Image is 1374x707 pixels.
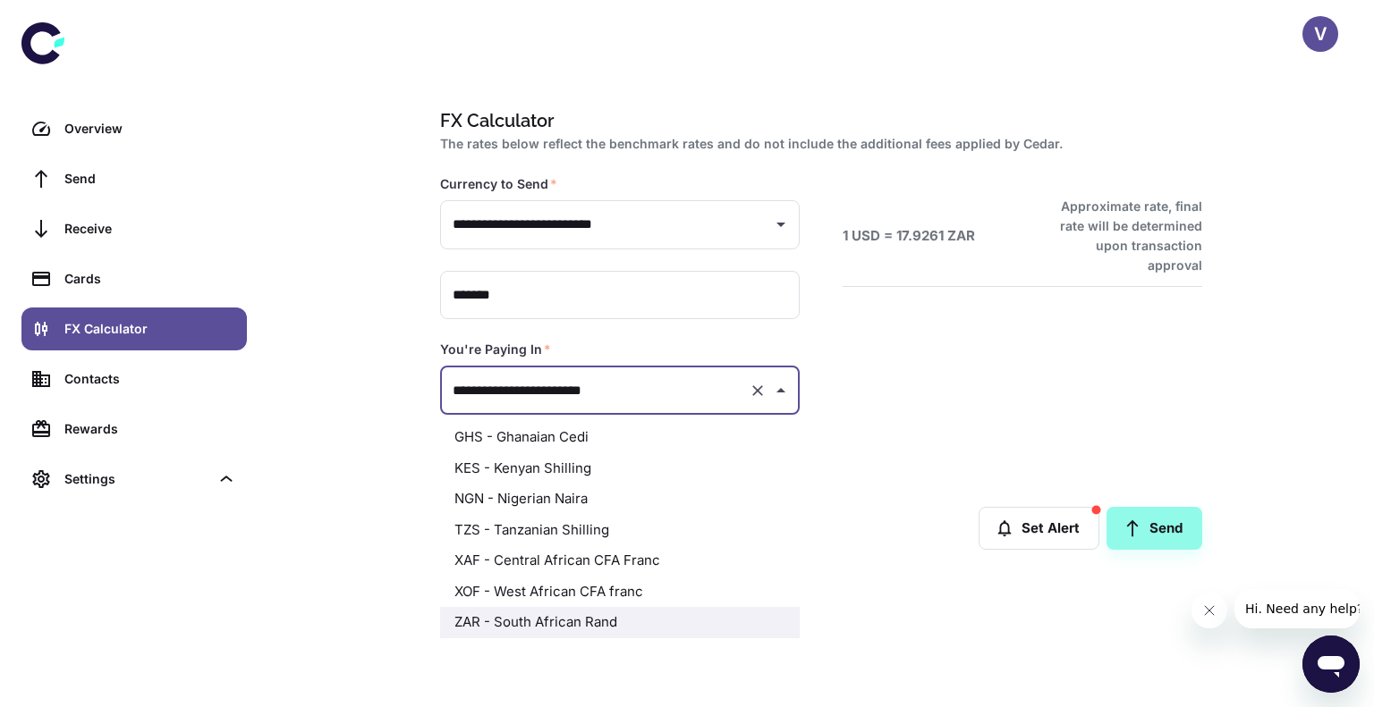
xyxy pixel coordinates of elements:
a: Send [1107,507,1202,550]
a: Rewards [21,408,247,450]
span: Hi. Need any help? [11,13,129,27]
button: Close [768,378,793,403]
div: FX Calculator [64,319,236,339]
div: Send [64,169,236,189]
a: Receive [21,207,247,250]
iframe: Message from company [1234,589,1360,628]
li: XOF - West African CFA franc [440,577,800,608]
a: Cards [21,257,247,300]
button: V [1302,16,1338,52]
iframe: Button to launch messaging window [1302,635,1360,693]
li: GHS - Ghanaian Cedi [440,422,800,453]
a: FX Calculator [21,307,247,350]
button: Open [768,212,793,237]
li: KES - Kenyan Shilling [440,453,800,484]
div: Settings [64,469,209,489]
li: XAF - Central African CFA Franc [440,545,800,577]
div: Receive [64,219,236,239]
h6: 1 USD = 17.9261 ZAR [843,226,975,247]
li: TZS - Tanzanian Shilling [440,515,800,546]
li: ZAR - South African Rand [440,607,800,638]
div: Cards [64,269,236,289]
h1: FX Calculator [440,107,1195,134]
a: Contacts [21,358,247,400]
button: Set Alert [979,507,1099,550]
label: Currency to Send [440,175,557,193]
h6: Approximate rate, final rate will be determined upon transaction approval [1040,197,1202,275]
iframe: Close message [1192,593,1227,628]
div: Rewards [64,419,236,439]
div: Settings [21,458,247,501]
div: Overview [64,119,236,139]
div: Contacts [64,369,236,389]
button: Clear [745,378,770,403]
a: Overview [21,107,247,150]
li: NGN - Nigerian Naira [440,484,800,515]
label: You're Paying In [440,341,551,358]
a: Send [21,157,247,200]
